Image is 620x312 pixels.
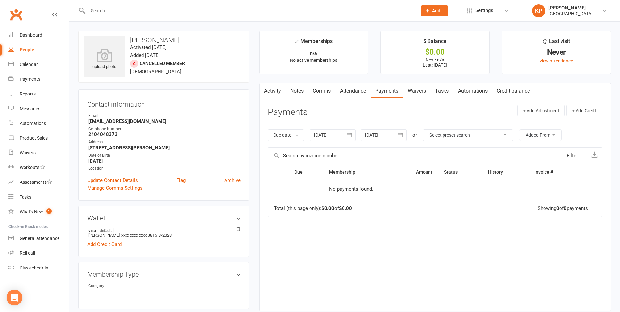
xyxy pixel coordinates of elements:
h3: Wallet [87,215,241,222]
a: Attendance [335,83,371,98]
div: Cellphone Number [88,126,241,132]
a: What's New1 [8,204,69,219]
div: Filter [567,152,578,160]
button: + Add Credit [566,105,602,116]
span: Add [432,8,440,13]
a: Waivers [403,83,430,98]
th: Invoice # [528,164,581,181]
div: Reports [20,91,36,96]
a: Update Contact Details [87,176,138,184]
td: No payments found. [323,181,438,197]
strong: visa [88,228,237,233]
strong: n/a [310,51,317,56]
strong: $0.00 [339,205,352,211]
li: [PERSON_NAME] [87,227,241,239]
h3: Contact information [87,98,241,108]
span: No active memberships [290,58,337,63]
strong: - [88,289,241,295]
a: Notes [286,83,308,98]
a: Clubworx [8,7,24,23]
div: KP [532,4,545,17]
strong: [EMAIL_ADDRESS][DOMAIN_NAME] [88,118,241,124]
div: upload photo [84,49,125,70]
button: Filter [554,148,587,164]
a: Dashboard [8,28,69,43]
div: Date of Birth [88,152,241,159]
a: Workouts [8,160,69,175]
div: $ Balance [423,37,446,49]
a: Add Credit Card [87,240,122,248]
a: Assessments [8,175,69,190]
th: Membership [323,164,389,181]
div: Memberships [294,37,333,49]
p: Next: n/a Last: [DATE] [387,57,483,68]
a: view attendance [540,58,573,63]
a: Credit balance [492,83,534,98]
strong: 2404048373 [88,131,241,137]
span: xxxx xxxx xxxx 3815 [121,233,157,238]
a: Comms [308,83,335,98]
div: Showing of payments [538,206,588,211]
strong: [STREET_ADDRESS][PERSON_NAME] [88,145,241,151]
a: Automations [453,83,492,98]
a: Class kiosk mode [8,261,69,275]
div: Waivers [20,150,36,155]
span: Cancelled member [140,61,185,66]
th: Due [289,164,323,181]
div: Tasks [20,194,31,199]
a: Flag [176,176,186,184]
span: [DEMOGRAPHIC_DATA] [130,69,181,75]
div: What's New [20,209,43,214]
input: Search... [86,6,412,15]
button: Added From [519,129,562,141]
a: Roll call [8,246,69,261]
a: Calendar [8,57,69,72]
i: ✓ [294,38,299,44]
button: + Add Adjustment [517,105,565,116]
div: Open Intercom Messenger [7,290,22,305]
strong: 0 [556,205,559,211]
a: Reports [8,87,69,101]
a: Activity [260,83,286,98]
span: 1 [46,208,52,214]
a: General attendance kiosk mode [8,231,69,246]
input: Search by invoice number [268,148,554,164]
div: Assessments [20,180,52,185]
span: default [98,228,114,233]
button: Due date [268,129,304,141]
a: Product Sales [8,131,69,146]
div: Last visit [543,37,570,49]
th: Amount [389,164,438,181]
div: [GEOGRAPHIC_DATA] [548,11,593,17]
div: Address [88,139,241,145]
div: General attendance [20,236,59,241]
a: Messages [8,101,69,116]
div: Total (this page only): of [274,206,352,211]
div: Category [88,283,142,289]
div: Product Sales [20,135,48,141]
div: People [20,47,34,52]
h3: Membership Type [87,271,241,278]
span: 8/2028 [159,233,172,238]
div: Automations [20,121,46,126]
time: Activated [DATE] [130,44,167,50]
time: Added [DATE] [130,52,160,58]
span: Settings [475,3,493,18]
h3: [PERSON_NAME] [84,36,244,43]
a: Tasks [8,190,69,204]
a: Payments [371,83,403,98]
div: Email [88,113,241,119]
th: Status [438,164,482,181]
div: $0.00 [387,49,483,56]
a: Waivers [8,146,69,160]
div: Never [508,49,605,56]
div: Dashboard [20,32,42,38]
div: Calendar [20,62,38,67]
div: Workouts [20,165,39,170]
a: Manage Comms Settings [87,184,142,192]
a: People [8,43,69,57]
div: Roll call [20,251,35,256]
strong: [DATE] [88,158,241,164]
a: Tasks [430,83,453,98]
div: [PERSON_NAME] [548,5,593,11]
